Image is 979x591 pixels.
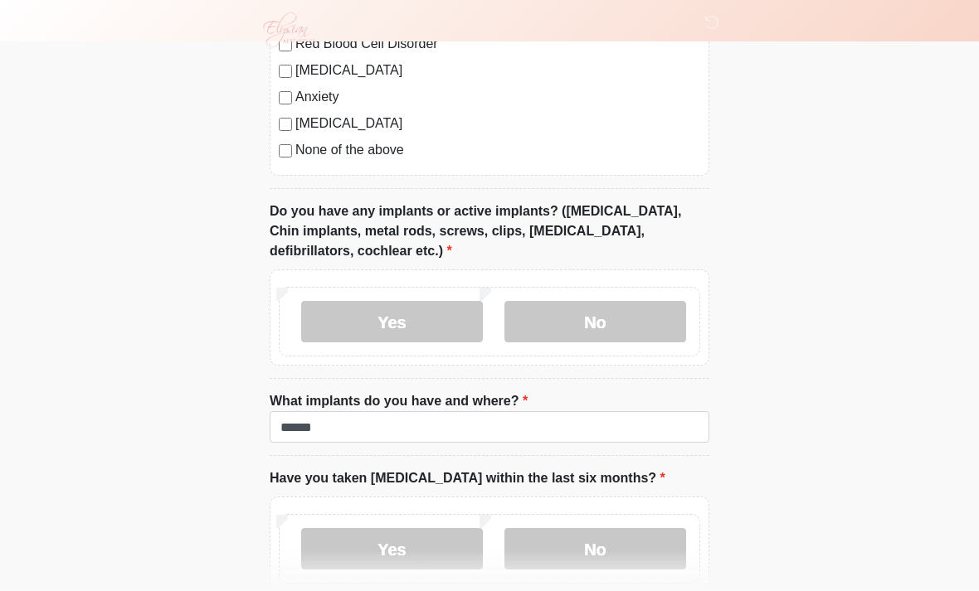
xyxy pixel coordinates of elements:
img: Elysian Aesthetics Logo [253,12,323,47]
label: Anxiety [295,87,700,107]
label: Do you have any implants or active implants? ([MEDICAL_DATA], Chin implants, metal rods, screws, ... [270,201,709,261]
input: [MEDICAL_DATA] [279,65,292,78]
input: [MEDICAL_DATA] [279,118,292,131]
input: Anxiety [279,91,292,104]
label: What implants do you have and where? [270,391,528,411]
label: Have you taken [MEDICAL_DATA] within the last six months? [270,468,665,488]
label: Yes [301,528,483,569]
label: [MEDICAL_DATA] [295,114,700,133]
input: None of the above [279,144,292,157]
label: Yes [301,301,483,342]
label: [MEDICAL_DATA] [295,61,700,80]
label: None of the above [295,140,700,160]
label: No [504,528,686,569]
label: No [504,301,686,342]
